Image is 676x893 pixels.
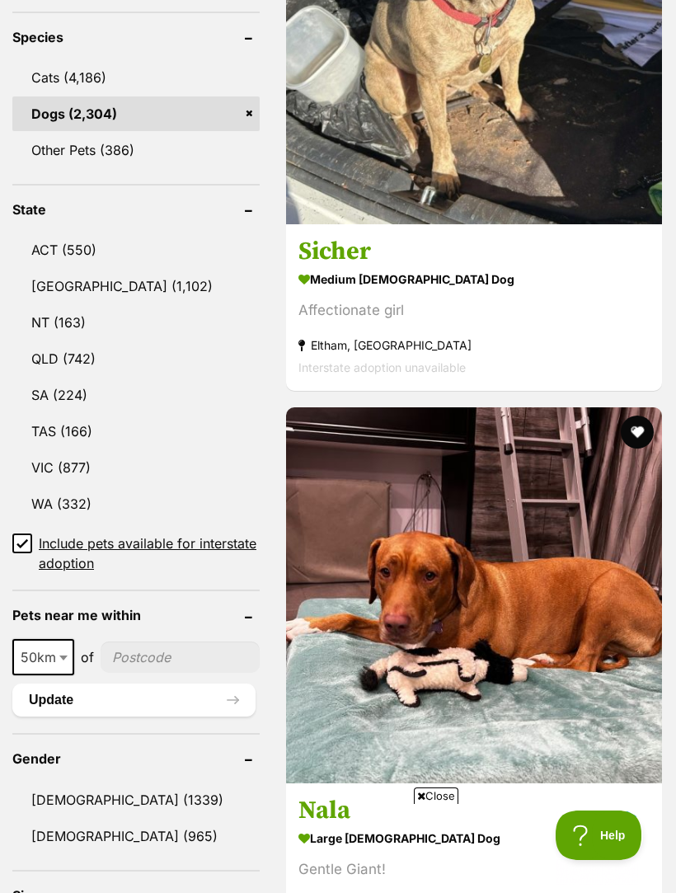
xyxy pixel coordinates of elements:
a: NT (163) [12,305,260,340]
header: Gender [12,751,260,766]
span: Include pets available for interstate adoption [39,533,260,573]
iframe: Advertisement [38,811,638,885]
span: Close [414,787,458,804]
strong: Eltham, [GEOGRAPHIC_DATA] [298,335,650,357]
span: 50km [12,639,74,675]
a: VIC (877) [12,450,260,485]
a: [DEMOGRAPHIC_DATA] (1339) [12,783,260,817]
a: [GEOGRAPHIC_DATA] (1,102) [12,269,260,303]
span: Interstate adoption unavailable [298,361,466,375]
input: postcode [101,642,260,673]
a: Sicher medium [DEMOGRAPHIC_DATA] Dog Affectionate girl Eltham, [GEOGRAPHIC_DATA] Interstate adopt... [286,224,662,392]
div: Affectionate girl [298,300,650,322]
a: TAS (166) [12,414,260,449]
span: 50km [14,646,73,669]
a: SA (224) [12,378,260,412]
a: QLD (742) [12,341,260,376]
h3: Nala [298,795,650,826]
a: ACT (550) [12,233,260,267]
strong: medium [DEMOGRAPHIC_DATA] Dog [298,268,650,292]
a: Cats (4,186) [12,60,260,95]
a: Include pets available for interstate adoption [12,533,260,573]
button: Update [12,684,256,717]
span: of [81,647,94,667]
a: Dogs (2,304) [12,96,260,131]
button: favourite [621,416,654,449]
header: Pets near me within [12,608,260,623]
header: State [12,202,260,217]
a: [DEMOGRAPHIC_DATA] (965) [12,819,260,853]
iframe: Help Scout Beacon - Open [556,811,643,860]
img: Nala - Rhodesian Ridgeback x Mixed breed Dog [286,407,662,783]
a: WA (332) [12,486,260,521]
header: Species [12,30,260,45]
a: Other Pets (386) [12,133,260,167]
h3: Sicher [298,237,650,268]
